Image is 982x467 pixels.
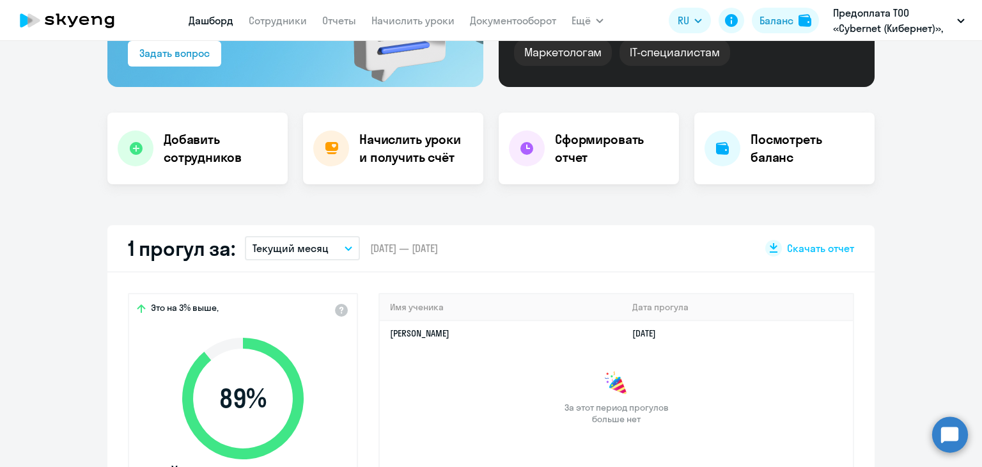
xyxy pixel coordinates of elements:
div: IT-специалистам [620,39,729,66]
a: [PERSON_NAME] [390,328,449,339]
h2: 1 прогул за: [128,235,235,261]
button: Задать вопрос [128,41,221,67]
a: Сотрудники [249,14,307,27]
h4: Сформировать отчет [555,131,669,166]
span: За этот период прогулов больше нет [563,402,670,425]
div: Маркетологам [514,39,612,66]
p: Предоплата ТОО «Cybernet (Кибернет)», ТОО «Cybernet ([GEOGRAPHIC_DATA])» [833,5,952,36]
div: Задать вопрос [139,45,210,61]
button: Предоплата ТОО «Cybernet (Кибернет)», ТОО «Cybernet ([GEOGRAPHIC_DATA])» [827,5,971,36]
a: Документооборот [470,14,556,27]
span: 89 % [169,383,316,414]
button: Текущий месяц [245,236,360,260]
h4: Посмотреть баланс [751,131,864,166]
a: Дашборд [189,14,233,27]
h4: Добавить сотрудников [164,131,277,166]
a: [DATE] [632,328,666,339]
span: [DATE] — [DATE] [370,241,438,255]
span: Ещё [572,13,591,28]
a: Отчеты [322,14,356,27]
span: RU [678,13,689,28]
img: balance [799,14,811,27]
span: Это на 3% выше, [151,302,219,317]
th: Дата прогула [622,294,853,321]
div: Баланс [760,13,793,28]
a: Начислить уроки [371,14,455,27]
button: Ещё [572,8,604,33]
th: Имя ученика [380,294,622,321]
p: Текущий месяц [253,241,329,256]
button: Балансbalance [752,8,819,33]
button: RU [669,8,711,33]
span: Скачать отчет [787,241,854,255]
h4: Начислить уроки и получить счёт [359,131,471,166]
img: congrats [604,371,629,397]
